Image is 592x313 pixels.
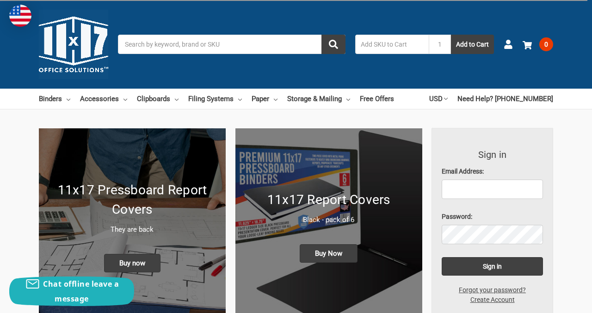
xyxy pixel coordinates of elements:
[457,89,553,109] a: Need Help? [PHONE_NUMBER]
[355,35,429,54] input: Add SKU to Cart
[252,89,277,109] a: Paper
[39,89,70,109] a: Binders
[523,32,553,56] a: 0
[454,285,531,295] a: Forgot your password?
[442,212,543,222] label: Password:
[442,148,543,162] h3: Sign in
[49,181,216,219] h1: 11x17 Pressboard Report Covers
[465,295,520,305] a: Create Account
[300,244,358,263] span: Buy Now
[245,215,413,225] p: Black - pack of 6
[442,167,543,176] label: Email Address:
[429,89,448,109] a: USD
[49,224,216,235] p: They are back
[360,89,394,109] a: Free Offers
[539,37,553,51] span: 0
[104,254,160,272] span: Buy now
[451,35,494,54] button: Add to Cart
[188,89,242,109] a: Filing Systems
[9,5,31,27] img: duty and tax information for United States
[43,279,119,304] span: Chat offline leave a message
[287,89,350,109] a: Storage & Mailing
[9,277,134,306] button: Chat offline leave a message
[118,35,345,54] input: Search by keyword, brand or SKU
[137,89,179,109] a: Clipboards
[80,89,127,109] a: Accessories
[39,10,108,79] img: 11x17.com
[245,190,413,210] h1: 11x17 Report Covers
[442,257,543,276] input: Sign in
